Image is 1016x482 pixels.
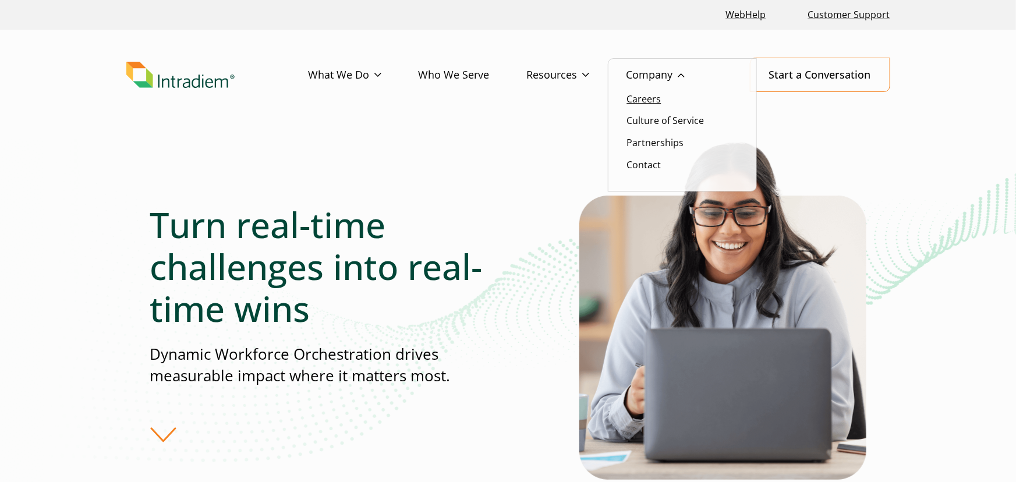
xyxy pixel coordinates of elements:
[627,158,661,171] a: Contact
[126,62,309,88] a: Link to homepage of Intradiem
[579,139,866,480] img: Solutions for Contact Center Teams
[627,114,705,127] a: Culture of Service
[527,58,626,92] a: Resources
[750,58,890,92] a: Start a Conversation
[150,343,508,387] p: Dynamic Workforce Orchestration drives measurable impact where it matters most.
[419,58,527,92] a: Who We Serve
[309,58,419,92] a: What We Do
[626,58,722,92] a: Company
[150,204,508,329] h1: Turn real-time challenges into real-time wins
[627,93,661,105] a: Careers
[627,136,684,149] a: Partnerships
[721,2,771,27] a: Link opens in a new window
[803,2,895,27] a: Customer Support
[126,62,235,88] img: Intradiem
